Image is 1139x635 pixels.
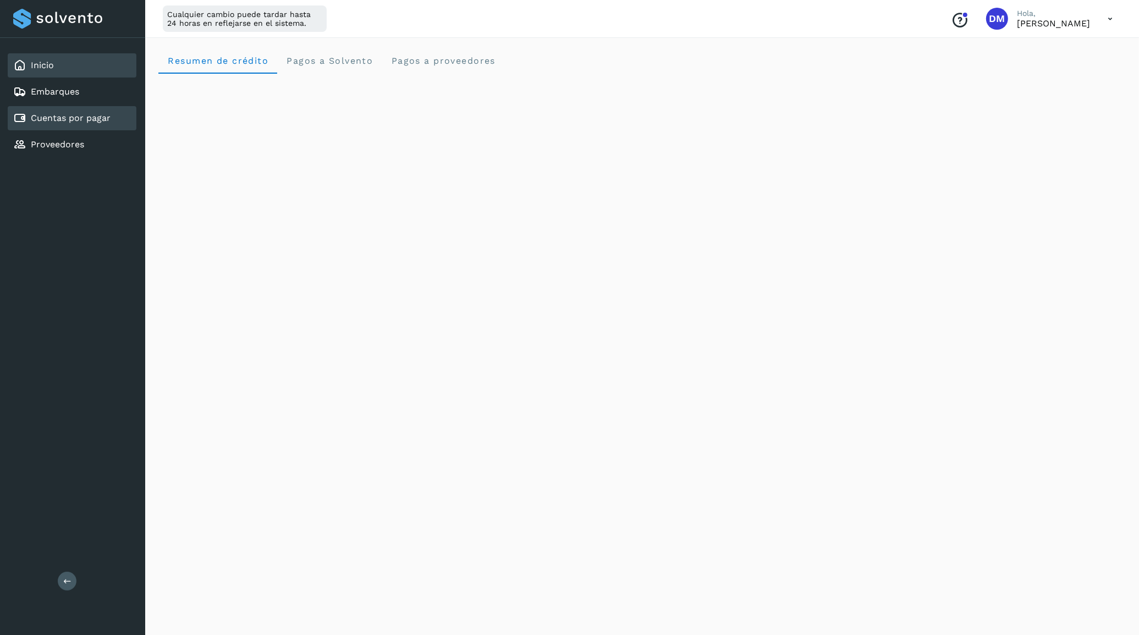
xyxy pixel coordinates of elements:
[1017,9,1090,18] p: Hola,
[31,60,54,70] a: Inicio
[390,56,496,66] span: Pagos a proveedores
[1017,18,1090,29] p: Diego Muriel Perez
[8,80,136,104] div: Embarques
[31,86,79,97] a: Embarques
[31,113,111,123] a: Cuentas por pagar
[167,56,268,66] span: Resumen de crédito
[163,5,327,32] div: Cualquier cambio puede tardar hasta 24 horas en reflejarse en el sistema.
[8,106,136,130] div: Cuentas por pagar
[31,139,84,150] a: Proveedores
[8,53,136,78] div: Inicio
[286,56,373,66] span: Pagos a Solvento
[8,132,136,157] div: Proveedores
